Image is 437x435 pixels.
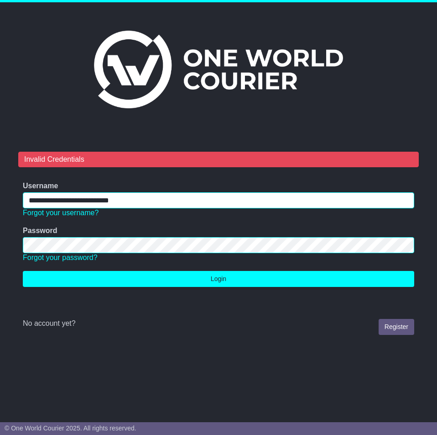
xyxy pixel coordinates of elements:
[18,152,419,167] div: Invalid Credentials
[23,319,414,328] div: No account yet?
[379,319,414,335] a: Register
[23,226,57,235] label: Password
[5,424,136,432] span: © One World Courier 2025. All rights reserved.
[23,254,98,261] a: Forgot your password?
[23,271,414,287] button: Login
[94,31,343,108] img: One World
[23,181,58,190] label: Username
[23,209,99,217] a: Forgot your username?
